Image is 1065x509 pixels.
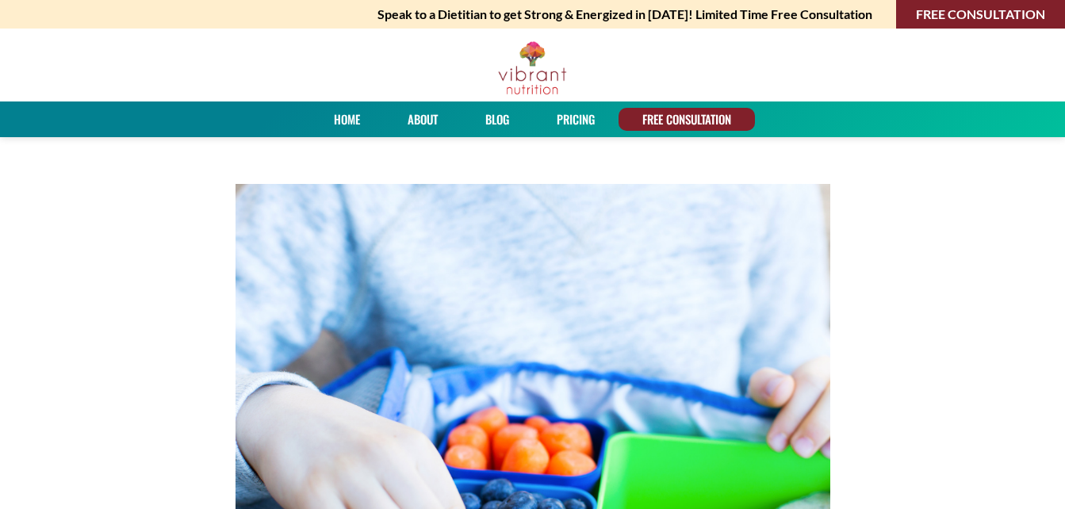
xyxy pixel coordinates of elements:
[551,108,600,131] a: PRICING
[637,108,737,131] a: FREE CONSULTATION
[480,108,515,131] a: Blog
[377,3,872,25] strong: Speak to a Dietitian to get Strong & Energized in [DATE]! Limited Time Free Consultation
[328,108,366,131] a: Home
[402,108,443,131] a: About
[497,40,568,96] img: Vibrant Nutrition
